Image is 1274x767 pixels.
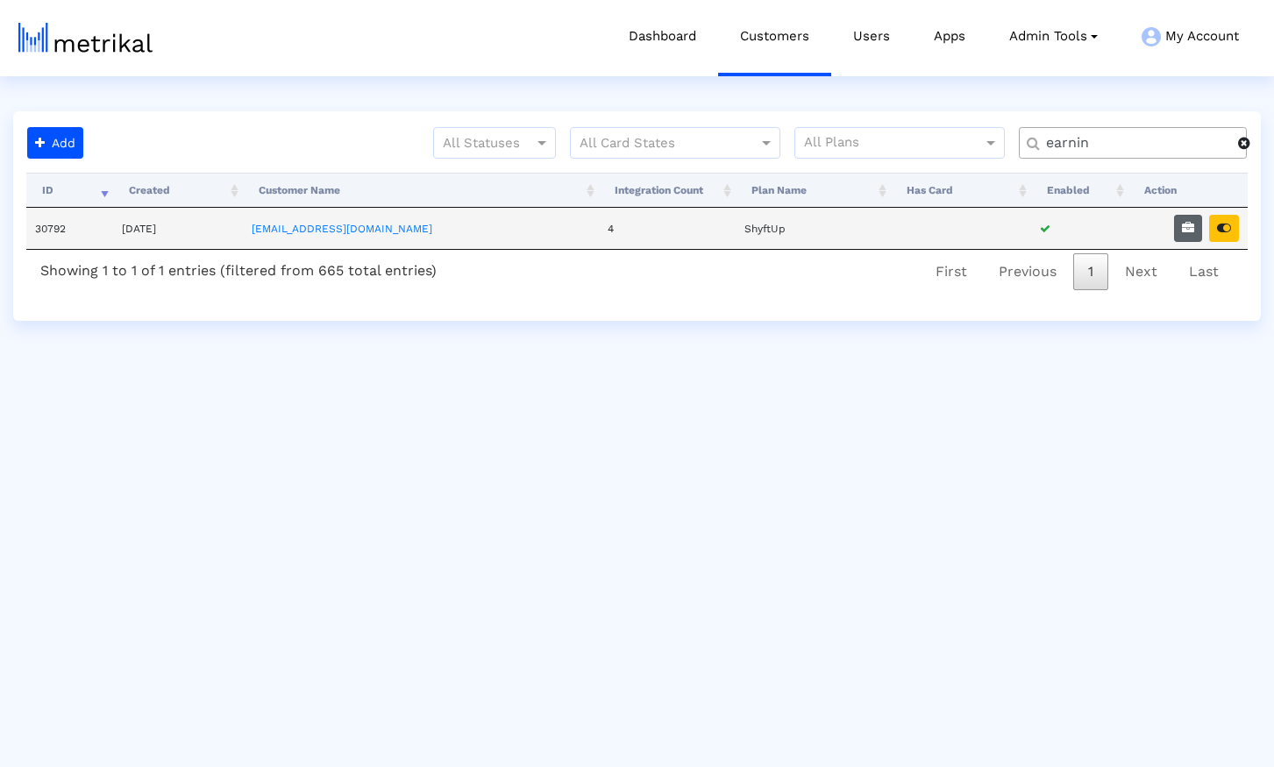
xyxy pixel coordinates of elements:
td: 4 [599,208,736,249]
input: All Plans [804,132,986,155]
th: Enabled: activate to sort column ascending [1031,173,1128,208]
th: ID: activate to sort column ascending [26,173,113,208]
a: First [921,253,982,290]
div: Showing 1 to 1 of 1 entries (filtered from 665 total entries) [26,250,451,286]
a: Next [1110,253,1172,290]
td: ShyftUp [736,208,892,249]
a: Last [1174,253,1234,290]
th: Action [1128,173,1248,208]
th: Integration Count: activate to sort column ascending [599,173,736,208]
a: Previous [984,253,1071,290]
th: Customer Name: activate to sort column ascending [243,173,598,208]
img: metrical-logo-light.png [18,23,153,53]
td: [DATE] [113,208,244,249]
img: my-account-menu-icon.png [1142,27,1161,46]
button: Add [27,127,83,159]
th: Plan Name: activate to sort column ascending [736,173,892,208]
th: Created: activate to sort column ascending [113,173,244,208]
a: 1 [1073,253,1108,290]
a: [EMAIL_ADDRESS][DOMAIN_NAME] [252,223,432,235]
td: 30792 [26,208,113,249]
input: All Card States [580,132,739,155]
th: Has Card: activate to sort column ascending [891,173,1031,208]
input: Customer Name [1034,134,1238,153]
